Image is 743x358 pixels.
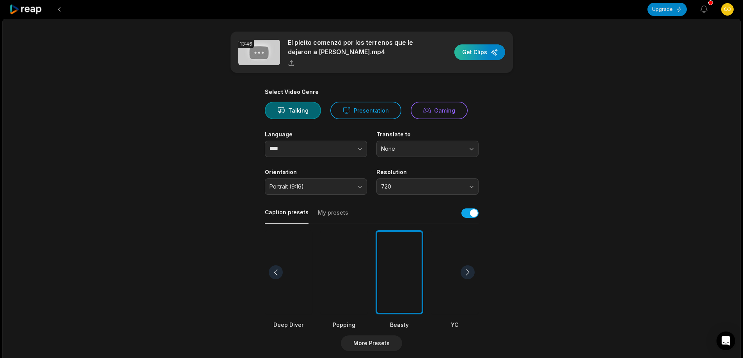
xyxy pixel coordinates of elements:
[265,321,312,329] div: Deep Diver
[265,169,367,176] label: Orientation
[320,321,368,329] div: Popping
[376,169,479,176] label: Resolution
[381,145,463,152] span: None
[411,102,468,119] button: Gaming
[454,44,505,60] button: Get Clips
[376,321,423,329] div: Beasty
[341,335,402,351] button: More Presets
[265,102,321,119] button: Talking
[270,183,351,190] span: Portrait (9:16)
[716,332,735,350] div: Open Intercom Messenger
[376,178,479,195] button: 720
[288,38,422,56] p: El pleito comenzó por los terrenos que le dejaron a [PERSON_NAME].mp4
[265,88,479,95] div: Select Video Genre
[265,208,309,224] button: Caption presets
[330,102,401,119] button: Presentation
[647,3,687,16] button: Upgrade
[376,131,479,138] label: Translate to
[265,178,367,195] button: Portrait (9:16)
[381,183,463,190] span: 720
[265,131,367,138] label: Language
[238,40,254,48] div: 13:46
[431,321,479,329] div: YC
[318,209,348,224] button: My presets
[376,141,479,157] button: None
